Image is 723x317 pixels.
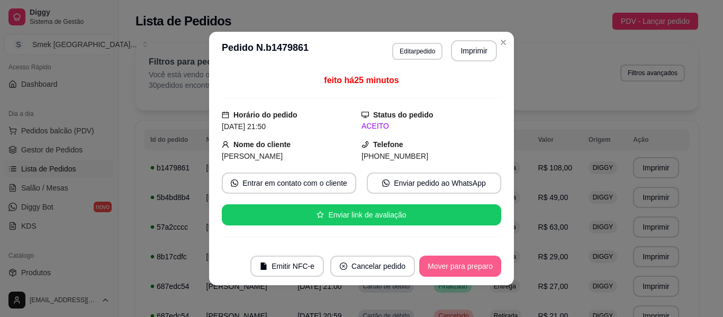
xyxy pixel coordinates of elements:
[373,140,403,149] strong: Telefone
[233,111,297,119] strong: Horário do pedido
[222,111,229,119] span: calendar
[222,122,266,131] span: [DATE] 21:50
[222,173,356,194] button: whats-appEntrar em contato com o cliente
[330,256,415,277] button: close-circleCancelar pedido
[361,141,369,148] span: phone
[324,76,399,85] span: feito há 25 minutos
[361,152,428,160] span: [PHONE_NUMBER]
[222,141,229,148] span: user
[231,179,238,187] span: whats-app
[367,173,501,194] button: whats-appEnviar pedido ao WhatsApp
[361,121,501,132] div: ACEITO
[361,111,369,119] span: desktop
[392,43,442,60] button: Editarpedido
[340,262,347,270] span: close-circle
[222,152,283,160] span: [PERSON_NAME]
[317,211,324,219] span: star
[222,40,309,61] h3: Pedido N. b1479861
[495,34,512,51] button: Close
[250,256,324,277] button: fileEmitir NFC-e
[373,111,433,119] strong: Status do pedido
[260,262,267,270] span: file
[233,140,291,149] strong: Nome do cliente
[382,179,390,187] span: whats-app
[451,40,497,61] button: Imprimir
[222,204,501,225] button: starEnviar link de avaliação
[419,256,501,277] button: Mover para preparo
